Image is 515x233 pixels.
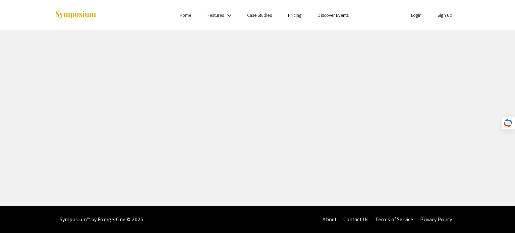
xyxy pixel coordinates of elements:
[438,12,452,18] a: Sign Up
[247,12,272,18] a: Case Studies
[343,216,368,223] a: Contact Us
[208,12,224,18] a: Features
[288,12,302,18] a: Pricing
[411,12,422,18] a: Login
[55,10,97,19] img: Symposium by ForagerOne
[225,11,233,19] mat-icon: Expand Features list
[180,12,191,18] a: Home
[375,216,413,223] a: Terms of Service
[420,216,452,223] a: Privacy Policy
[60,206,143,233] div: Symposium™ by ForagerOne © 2025
[323,216,337,223] a: About
[318,12,349,18] a: Discover Events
